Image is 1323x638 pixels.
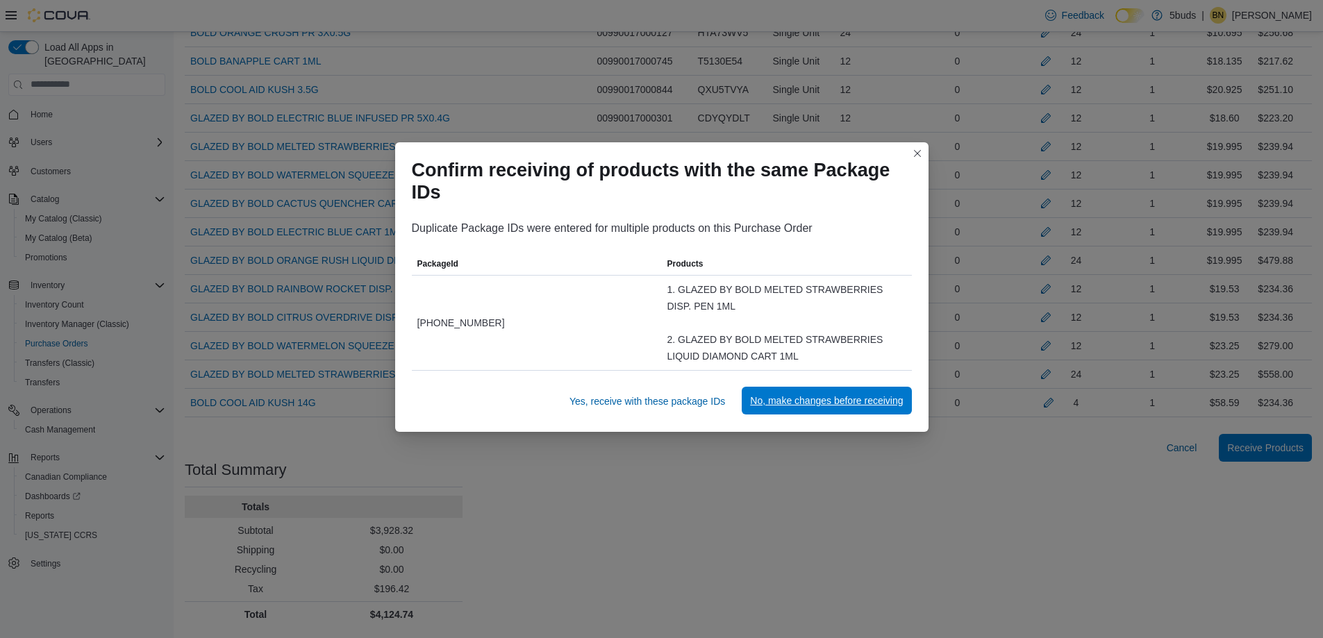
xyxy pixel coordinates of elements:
[750,394,903,408] span: No, make changes before receiving
[667,281,906,314] div: 1. GLAZED BY BOLD MELTED STRAWBERRIES DISP. PEN 1ML
[417,258,458,269] span: PackageId
[417,314,505,331] span: [PHONE_NUMBER]
[667,331,906,364] div: 2. GLAZED BY BOLD MELTED STRAWBERRIES LIQUID DIAMOND CART 1ML
[909,145,926,162] button: Closes this modal window
[742,387,911,414] button: No, make changes before receiving
[564,387,731,415] button: Yes, receive with these package IDs
[569,394,725,408] span: Yes, receive with these package IDs
[412,159,901,203] h1: Confirm receiving of products with the same Package IDs
[667,258,704,269] span: Products
[412,220,912,237] div: Duplicate Package IDs were entered for multiple products on this Purchase Order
